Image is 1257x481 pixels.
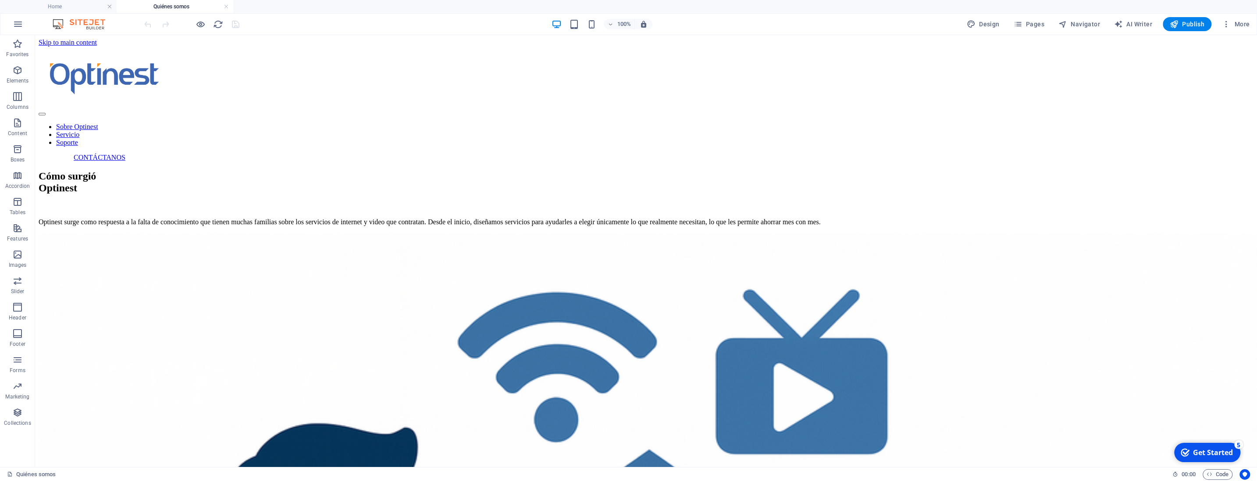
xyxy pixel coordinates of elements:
p: Slider [11,288,25,295]
p: Header [9,314,26,321]
span: Publish [1170,20,1204,29]
span: More [1222,20,1250,29]
button: Publish [1163,17,1211,31]
i: Reload page [213,19,223,29]
h6: Session time [1172,469,1196,480]
button: Navigator [1055,17,1104,31]
button: reload [213,19,223,29]
p: Forms [10,367,25,374]
span: Pages [1013,20,1044,29]
span: Navigator [1058,20,1100,29]
p: Footer [10,341,25,348]
p: Boxes [11,156,25,163]
a: Click to cancel selection. Double-click to open Pages [7,469,56,480]
span: Design [967,20,1000,29]
button: Click here to leave preview mode and continue editing [195,19,206,29]
span: : [1188,471,1189,477]
button: Code [1203,469,1232,480]
button: Usercentrics [1239,469,1250,480]
p: Collections [4,420,31,427]
span: AI Writer [1114,20,1152,29]
p: Images [9,262,27,269]
p: Content [8,130,27,137]
p: Features [7,235,28,242]
button: 100% [604,19,635,29]
p: Favorites [6,51,28,58]
p: Columns [7,104,28,111]
img: Editor Logo [50,19,116,29]
button: More [1218,17,1253,31]
div: Design (Ctrl+Alt+Y) [963,17,1003,31]
div: Get Started [24,8,64,18]
span: 00 00 [1182,469,1195,480]
button: Design [963,17,1003,31]
button: Pages [1010,17,1047,31]
p: Elements [7,77,29,84]
p: Accordion [5,183,30,190]
h4: Quiénes somos [117,2,233,11]
span: Code [1207,469,1229,480]
p: Tables [10,209,25,216]
button: AI Writer [1111,17,1156,31]
p: Marketing [5,393,29,400]
i: On resize automatically adjust zoom level to fit chosen device. [640,20,648,28]
div: 5 [65,1,74,10]
div: Get Started 5 items remaining, 0% complete [5,4,71,23]
h6: 100% [617,19,631,29]
a: Skip to main content [4,4,62,11]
